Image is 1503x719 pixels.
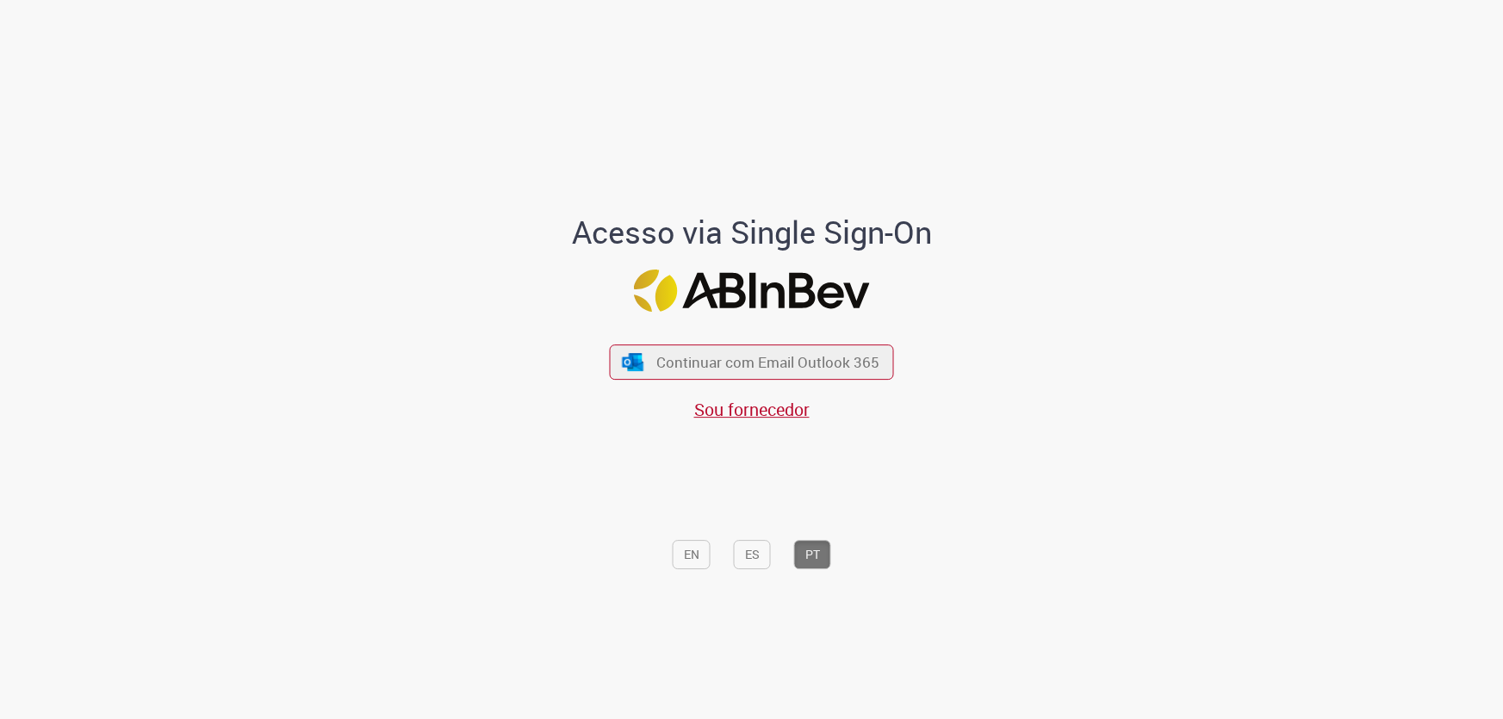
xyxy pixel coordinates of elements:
h1: Acesso via Single Sign-On [512,215,991,250]
button: PT [794,540,831,569]
img: ícone Azure/Microsoft 360 [620,353,644,371]
a: Sou fornecedor [694,398,810,421]
button: EN [673,540,711,569]
img: Logo ABInBev [634,270,870,313]
button: ES [734,540,771,569]
span: Continuar com Email Outlook 365 [656,352,879,372]
button: ícone Azure/Microsoft 360 Continuar com Email Outlook 365 [610,344,894,380]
